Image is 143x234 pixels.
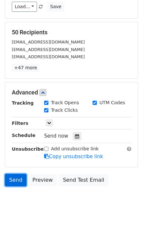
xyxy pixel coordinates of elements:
[12,29,131,36] h5: 50 Recipients
[44,154,103,159] a: Copy unsubscribe link
[59,174,108,186] a: Send Test Email
[12,2,37,12] a: Load...
[12,89,131,96] h5: Advanced
[110,203,143,234] iframe: Chat Widget
[12,64,39,72] a: +47 more
[12,100,34,106] strong: Tracking
[12,146,44,152] strong: Unsubscribe
[51,99,79,106] label: Track Opens
[47,2,64,12] button: Save
[12,121,28,126] strong: Filters
[12,54,85,59] small: [EMAIL_ADDRESS][DOMAIN_NAME]
[51,145,99,152] label: Add unsubscribe link
[12,40,85,44] small: [EMAIL_ADDRESS][DOMAIN_NAME]
[12,47,85,52] small: [EMAIL_ADDRESS][DOMAIN_NAME]
[44,133,68,139] span: Send now
[99,99,125,106] label: UTM Codes
[5,174,27,186] a: Send
[51,107,78,114] label: Track Clicks
[28,174,57,186] a: Preview
[12,133,35,138] strong: Schedule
